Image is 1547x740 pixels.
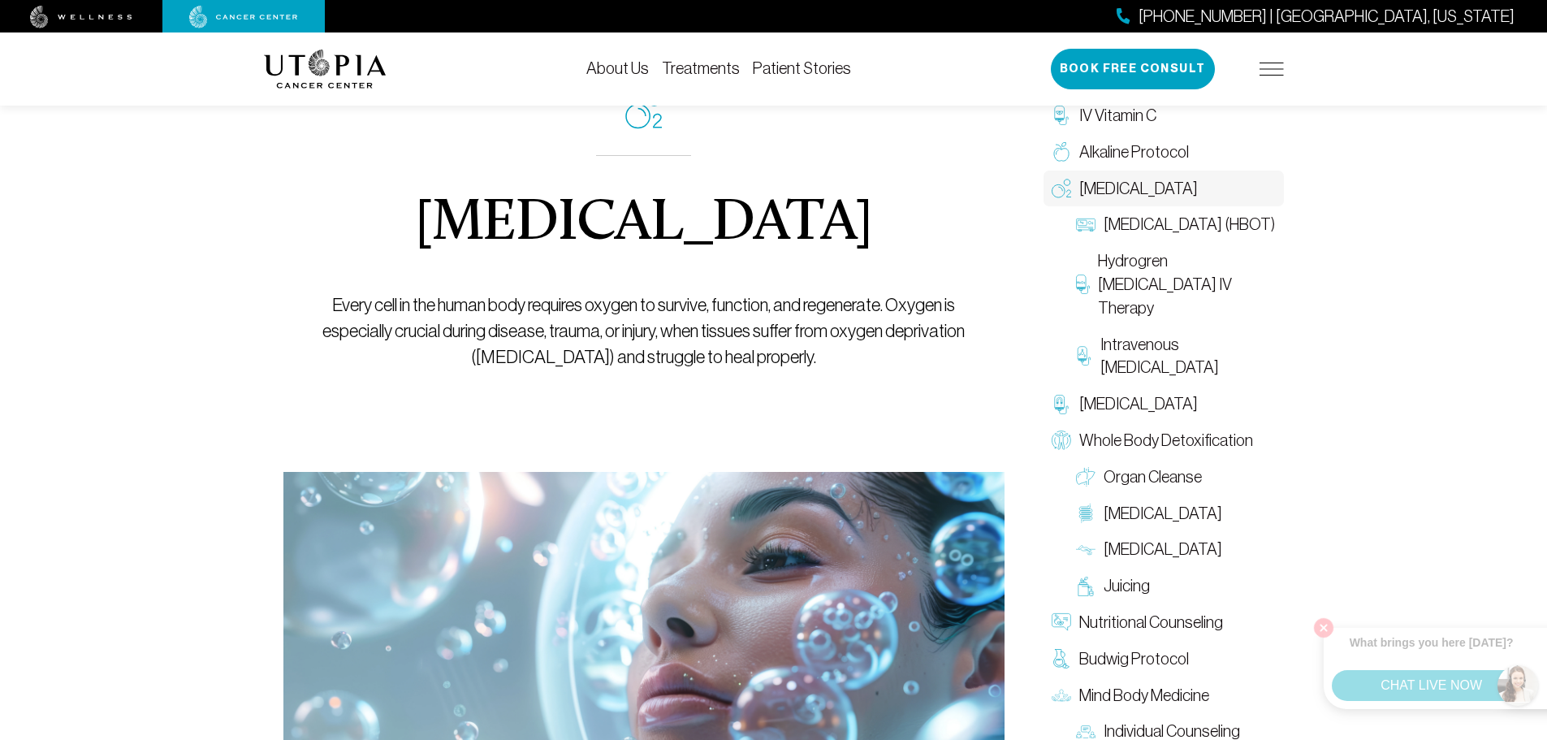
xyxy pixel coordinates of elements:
img: Oxygen Therapy [1052,179,1071,198]
a: Organ Cleanse [1068,459,1284,495]
a: Alkaline Protocol [1044,134,1284,171]
img: IV Vitamin C [1052,106,1071,125]
a: Treatments [662,59,740,77]
img: Hydrogren Peroxide IV Therapy [1076,275,1090,294]
img: icon [625,93,662,129]
img: icon-hamburger [1260,63,1284,76]
a: Budwig Protocol [1044,641,1284,677]
a: [MEDICAL_DATA] [1068,531,1284,568]
span: Intravenous [MEDICAL_DATA] [1100,333,1275,380]
img: Organ Cleanse [1076,467,1095,487]
span: Alkaline Protocol [1079,141,1189,164]
span: Mind Body Medicine [1079,684,1209,708]
a: [MEDICAL_DATA] (HBOT) [1068,206,1284,243]
a: IV Vitamin C [1044,97,1284,134]
img: wellness [30,6,132,28]
img: Intravenous Ozone Therapy [1076,346,1093,366]
img: cancer center [189,6,298,28]
a: About Us [586,59,649,77]
img: Budwig Protocol [1052,649,1071,669]
span: [MEDICAL_DATA] [1079,392,1198,416]
span: [MEDICAL_DATA] [1104,538,1222,561]
img: Mind Body Medicine [1052,686,1071,705]
a: [MEDICAL_DATA] [1068,495,1284,532]
a: [MEDICAL_DATA] [1044,386,1284,422]
p: Every cell in the human body requires oxygen to survive, function, and regenerate. Oxygen is espe... [320,292,967,370]
a: Hydrogren [MEDICAL_DATA] IV Therapy [1068,243,1284,326]
span: IV Vitamin C [1079,104,1156,128]
img: Chelation Therapy [1052,395,1071,414]
span: [MEDICAL_DATA] [1104,502,1222,526]
span: [MEDICAL_DATA] [1079,177,1198,201]
img: Colon Therapy [1076,504,1095,523]
img: Alkaline Protocol [1052,142,1071,162]
a: Juicing [1068,568,1284,604]
img: logo [264,50,387,89]
img: Whole Body Detoxification [1052,431,1071,450]
span: Nutritional Counseling [1079,611,1223,634]
a: [MEDICAL_DATA] [1044,171,1284,207]
a: [PHONE_NUMBER] | [GEOGRAPHIC_DATA], [US_STATE] [1117,5,1515,28]
h1: [MEDICAL_DATA] [415,195,872,253]
img: Nutritional Counseling [1052,612,1071,632]
span: [PHONE_NUMBER] | [GEOGRAPHIC_DATA], [US_STATE] [1139,5,1515,28]
span: Budwig Protocol [1079,647,1189,671]
img: Hyperbaric Oxygen Therapy (HBOT) [1076,215,1095,235]
a: Mind Body Medicine [1044,677,1284,714]
span: Whole Body Detoxification [1079,429,1253,452]
span: Juicing [1104,574,1150,598]
img: Juicing [1076,577,1095,596]
span: Hydrogren [MEDICAL_DATA] IV Therapy [1098,249,1276,319]
img: Lymphatic Massage [1076,540,1095,560]
a: Whole Body Detoxification [1044,422,1284,459]
button: Book Free Consult [1051,49,1215,89]
span: [MEDICAL_DATA] (HBOT) [1104,213,1275,236]
a: Nutritional Counseling [1044,604,1284,641]
a: Patient Stories [753,59,851,77]
a: Intravenous [MEDICAL_DATA] [1068,327,1284,387]
span: Organ Cleanse [1104,465,1202,489]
